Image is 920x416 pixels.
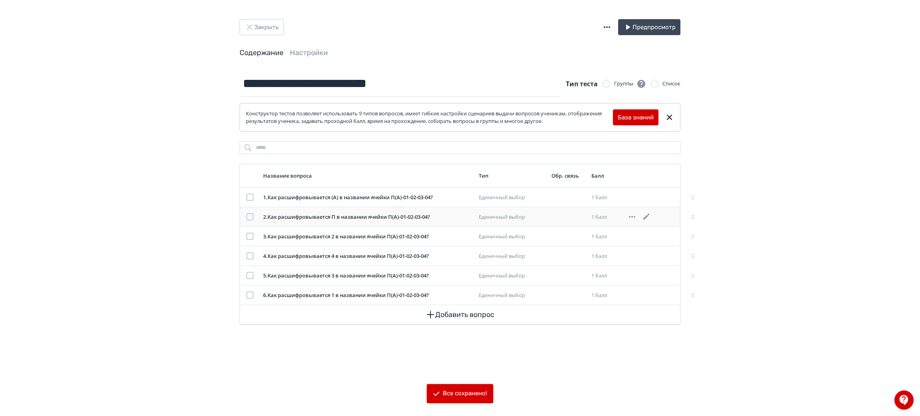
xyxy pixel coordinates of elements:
[614,79,646,89] div: Группы
[240,48,284,57] a: Содержание
[618,113,654,122] a: База знаний
[662,80,680,88] div: Список
[591,252,621,260] div: 1 балл
[263,194,472,202] div: 1 . Как расшифровывается (А) в названии ячейки П(А)-01-02-03-04?
[479,291,545,299] div: Единичный выбор
[618,19,680,35] button: Предпросмотр
[290,48,328,57] a: Настройки
[443,390,487,398] div: Все сохранено!
[566,79,598,88] span: Тип теста
[263,291,472,299] div: 6 . Как расшифровывается 1 в названии ячейки П(А)-01-02-03-04?
[263,272,472,280] div: 5 . Как расшифровывается 3 в названии ячейки П(А)-01-02-03-04?
[479,233,545,241] div: Единичный выбор
[263,172,472,179] div: Название вопроса
[479,194,545,202] div: Единичный выбор
[591,194,621,202] div: 1 балл
[263,233,472,241] div: 3 . Как расшифровывается 2 в названии ячейки П(А)-01-02-03-04?
[479,252,545,260] div: Единичный выбор
[591,272,621,280] div: 1 балл
[246,110,613,125] div: Конструктор тестов позволяет использовать 9 типов вопросов, имеет гибкие настройки сценариев выда...
[263,252,472,260] div: 4 . Как расшифровывается 4 в названии ячейки П(А)-01-02-03-04?
[246,305,674,324] button: Добавить вопрос
[240,19,284,35] button: Закрыть
[591,291,621,299] div: 1 балл
[263,213,472,221] div: 2 . Как расшифровывается П в названии ячейки П(А)-01-02-03-04?
[591,172,621,179] div: Балл
[591,213,621,221] div: 1 балл
[591,233,621,241] div: 1 балл
[551,172,585,179] div: Обр. связь
[479,213,545,221] div: Единичный выбор
[613,109,658,125] button: База знаний
[479,272,545,280] div: Единичный выбор
[479,172,545,179] div: Тип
